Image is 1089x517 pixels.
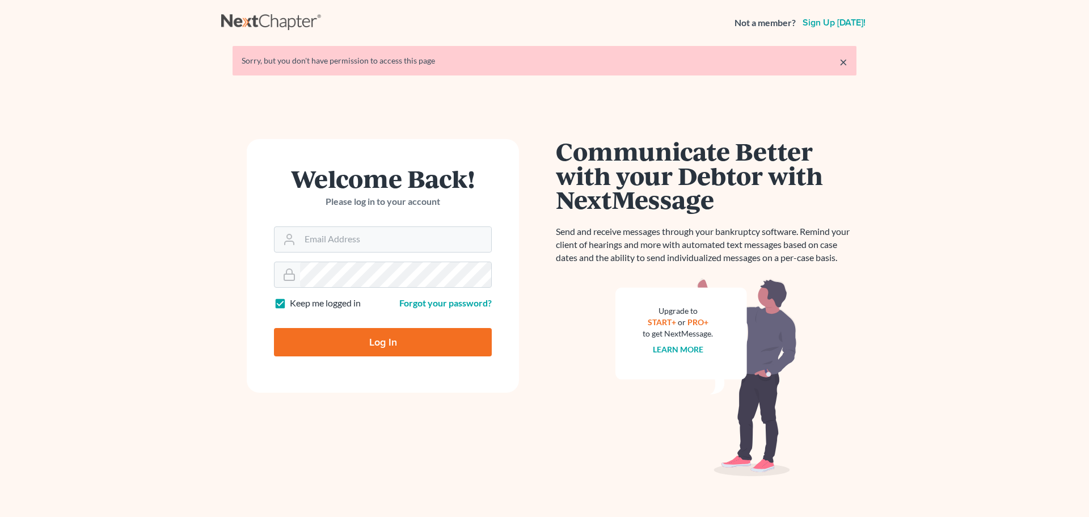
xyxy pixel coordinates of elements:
a: PRO+ [687,317,708,327]
div: to get NextMessage. [643,328,713,339]
input: Log In [274,328,492,356]
h1: Welcome Back! [274,166,492,191]
p: Send and receive messages through your bankruptcy software. Remind your client of hearings and mo... [556,225,856,264]
span: or [678,317,686,327]
p: Please log in to your account [274,195,492,208]
input: Email Address [300,227,491,252]
a: × [839,55,847,69]
a: Learn more [653,344,703,354]
h1: Communicate Better with your Debtor with NextMessage [556,139,856,212]
div: Sorry, but you don't have permission to access this page [242,55,847,66]
strong: Not a member? [735,16,796,30]
img: nextmessage_bg-59042aed3d76b12b5cd301f8e5b87938c9018125f34e5fa2b7a6b67550977c72.svg [615,278,797,477]
a: Forgot your password? [399,297,492,308]
label: Keep me logged in [290,297,361,310]
a: Sign up [DATE]! [800,18,868,27]
a: START+ [648,317,676,327]
div: Upgrade to [643,305,713,317]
